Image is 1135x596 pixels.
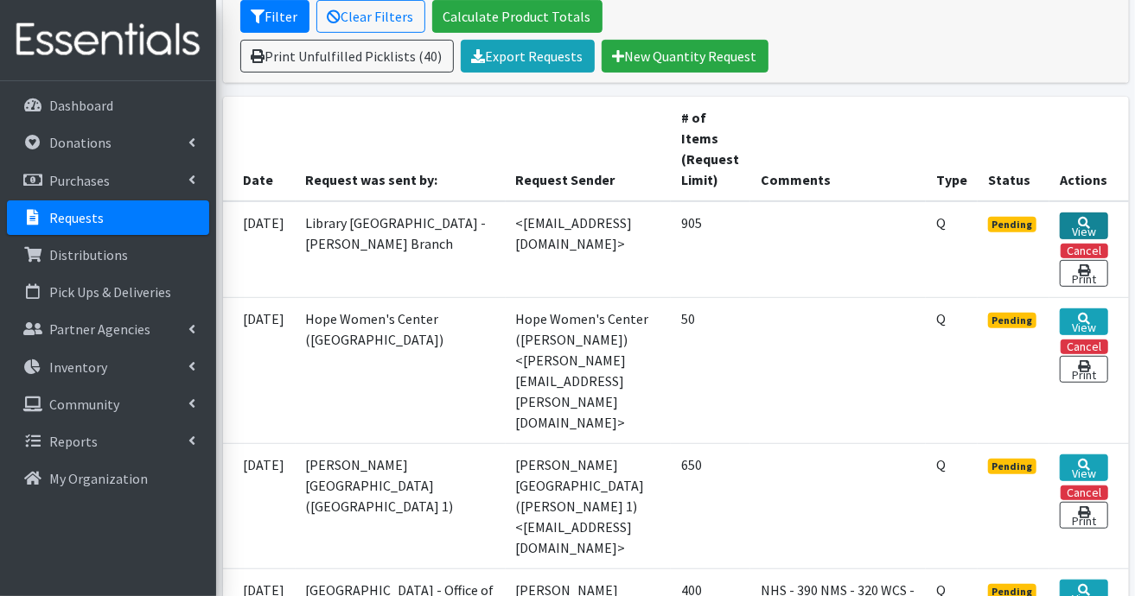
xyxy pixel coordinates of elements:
td: [DATE] [223,443,296,568]
a: Community [7,387,209,422]
td: <[EMAIL_ADDRESS][DOMAIN_NAME]> [506,201,671,298]
button: Cancel [1061,244,1108,258]
p: Donations [49,134,112,151]
a: Partner Agencies [7,312,209,346]
td: Library [GEOGRAPHIC_DATA] - [PERSON_NAME] Branch [296,201,506,298]
a: Print [1060,356,1107,383]
p: Reports [49,433,98,450]
a: New Quantity Request [602,40,768,73]
span: Pending [988,313,1037,328]
a: Pick Ups & Deliveries [7,275,209,309]
a: Print [1060,502,1107,529]
a: Requests [7,200,209,235]
th: # of Items (Request Limit) [671,97,750,201]
button: Cancel [1061,485,1108,500]
a: Purchases [7,163,209,198]
a: Dashboard [7,88,209,123]
p: Community [49,396,119,413]
button: Cancel [1061,339,1108,354]
a: View [1060,454,1107,481]
th: Actions [1049,97,1128,201]
th: Date [223,97,296,201]
td: Hope Women's Center ([PERSON_NAME]) <[PERSON_NAME][EMAIL_ADDRESS][PERSON_NAME][DOMAIN_NAME]> [506,297,671,443]
a: Donations [7,125,209,160]
p: Dashboard [49,97,113,114]
a: Reports [7,424,209,459]
a: Distributions [7,238,209,272]
span: Pending [988,217,1037,232]
td: 50 [671,297,750,443]
td: 905 [671,201,750,298]
th: Request was sent by: [296,97,506,201]
th: Comments [750,97,926,201]
p: My Organization [49,470,148,487]
abbr: Quantity [936,456,946,473]
th: Request Sender [506,97,671,201]
p: Inventory [49,358,107,376]
th: Type [926,97,978,201]
td: [DATE] [223,297,296,443]
td: [PERSON_NAME][GEOGRAPHIC_DATA] ([GEOGRAPHIC_DATA] 1) [296,443,506,568]
a: Export Requests [461,40,595,73]
abbr: Quantity [936,214,946,231]
p: Requests [49,209,104,226]
th: Status [978,97,1050,201]
a: Inventory [7,350,209,384]
td: [PERSON_NAME][GEOGRAPHIC_DATA] ([PERSON_NAME] 1) <[EMAIL_ADDRESS][DOMAIN_NAME]> [506,443,671,568]
td: 650 [671,443,750,568]
p: Distributions [49,246,128,263]
span: Pending [988,459,1037,474]
a: My Organization [7,461,209,496]
td: [DATE] [223,201,296,298]
a: Print [1060,260,1107,287]
p: Pick Ups & Deliveries [49,283,171,301]
img: HumanEssentials [7,11,209,69]
td: Hope Women's Center ([GEOGRAPHIC_DATA]) [296,297,506,443]
a: View [1060,212,1107,239]
a: Print Unfulfilled Picklists (40) [240,40,454,73]
a: View [1060,308,1107,335]
p: Purchases [49,172,110,189]
p: Partner Agencies [49,320,150,338]
abbr: Quantity [936,310,946,327]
